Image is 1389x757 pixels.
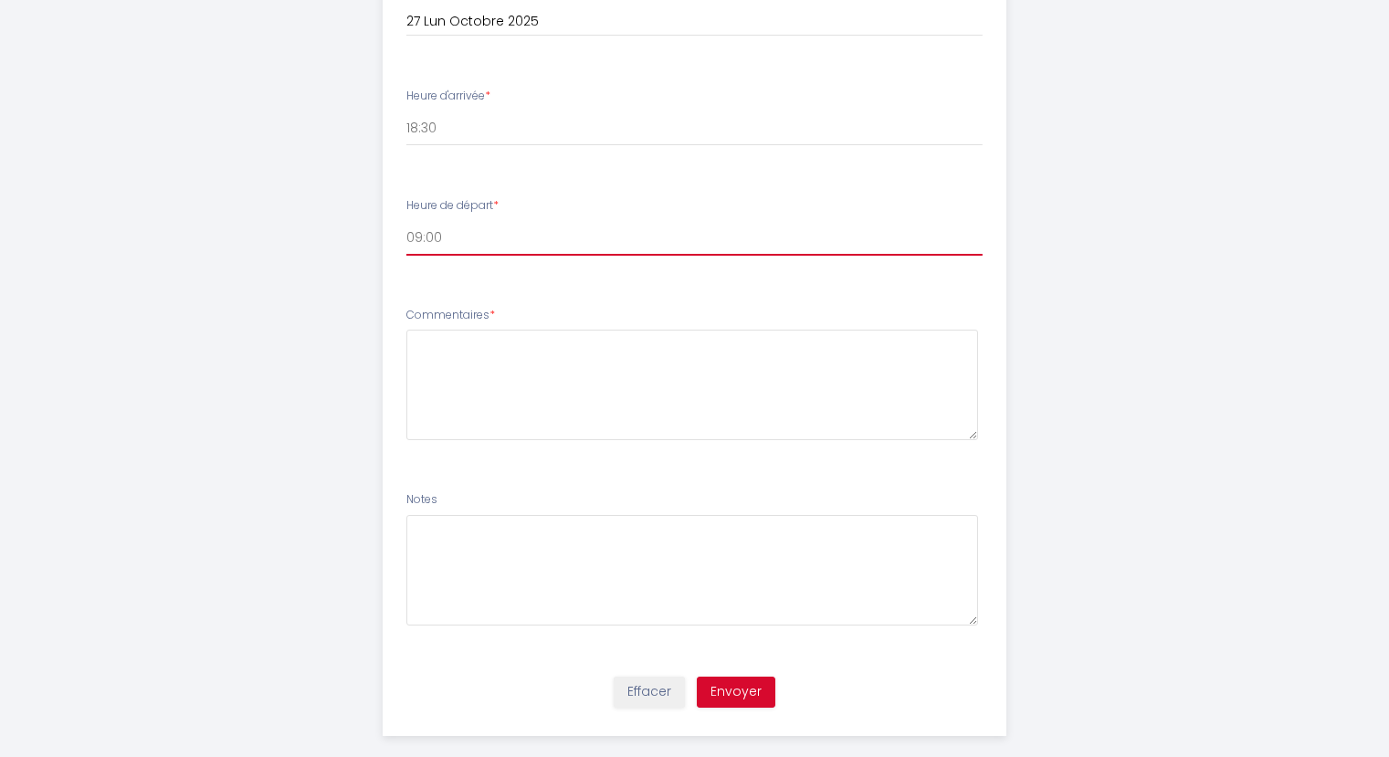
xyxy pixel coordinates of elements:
label: Heure de départ [406,197,499,215]
label: Notes [406,491,437,509]
label: Commentaires [406,307,495,324]
button: Effacer [614,677,685,708]
label: Heure d'arrivée [406,88,490,105]
button: Envoyer [697,677,775,708]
